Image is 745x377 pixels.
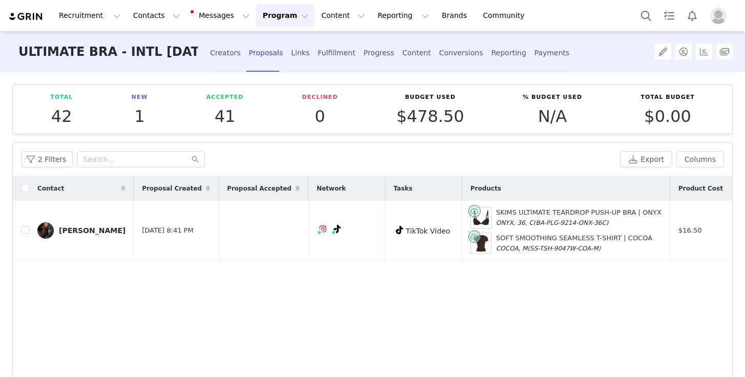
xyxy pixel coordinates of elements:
[132,93,148,102] p: New
[436,4,476,27] a: Brands
[402,39,431,67] div: Content
[18,31,198,73] h3: ULTIMATE BRA - INTL [DATE]
[534,39,570,67] div: Payments
[471,233,491,254] img: SKIMS-LOUNGEWEAR-AP-TSH-0184-COA.jpg
[59,226,126,235] div: [PERSON_NAME]
[53,4,127,27] button: Recruitment
[406,227,450,235] span: TikTok Video
[127,4,186,27] button: Contacts
[132,107,148,125] p: 1
[704,8,737,24] button: Profile
[496,233,652,253] div: SOFT SMOOTHING SEAMLESS T-SHIRT | COCOA
[496,219,533,226] span: ONYX, 36, C
[37,222,54,239] img: 12e8ef0a-cbe5-424b-8e0d-532ae6915db1.jpg
[319,225,327,233] img: instagram.svg
[227,184,292,193] span: Proposal Accepted
[397,107,464,126] span: $478.50
[477,4,535,27] a: Community
[206,93,243,102] p: Accepted
[528,245,601,252] span: (SS-TSH-9047W-COA-M)
[470,184,501,193] span: Products
[50,93,73,102] p: Total
[710,8,727,24] img: placeholder-profile.jpg
[496,245,528,252] span: COCOA, M
[523,93,582,102] p: % Budget Used
[317,184,346,193] span: Network
[142,184,202,193] span: Proposal Created
[8,12,44,22] img: grin logo
[302,93,338,102] p: Declined
[363,39,394,67] div: Progress
[394,184,412,193] span: Tasks
[523,107,582,125] p: N/A
[206,107,243,125] p: 41
[187,4,256,27] button: Messages
[678,184,723,193] span: Product Cost
[681,4,703,27] button: Notifications
[620,151,672,167] button: Export
[397,93,464,102] p: Budget Used
[210,39,241,67] div: Creators
[471,207,491,228] img: SKIMS-BRA-BR-UWR-1881-ONX_826cb71e-a716-49ce-8388-c85d69f5ff09.jpg
[302,107,338,125] p: 0
[676,151,724,167] button: Columns
[315,4,371,27] button: Content
[439,39,483,67] div: Conversions
[658,4,680,27] a: Tasks
[291,39,309,67] div: Links
[192,156,199,163] i: icon: search
[640,93,694,102] p: Total Budget
[318,39,355,67] div: Fulfillment
[533,219,609,226] span: (BA-PLG-9214-ONX-36C)
[37,222,126,239] a: [PERSON_NAME]
[142,225,193,236] span: [DATE] 8:41 PM
[496,207,661,227] div: SKIMS ULTIMATE TEARDROP PUSH-UP BRA | ONYX
[371,4,435,27] button: Reporting
[77,151,205,167] input: Search...
[21,151,73,167] button: 2 Filters
[37,184,64,193] span: Contact
[635,4,657,27] button: Search
[249,39,283,67] div: Proposals
[491,39,526,67] div: Reporting
[644,107,691,126] span: $0.00
[50,107,73,125] p: 42
[256,4,315,27] button: Program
